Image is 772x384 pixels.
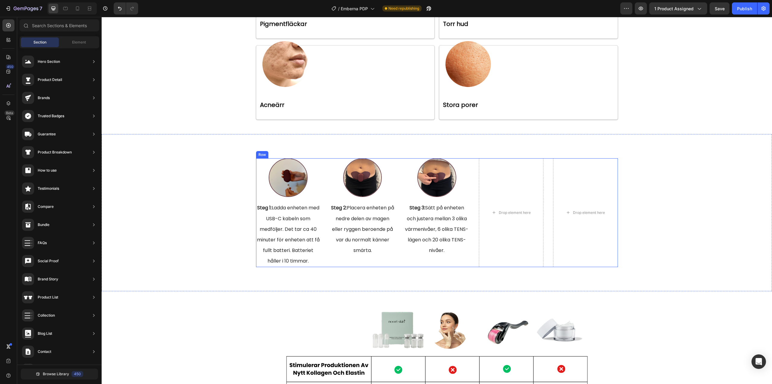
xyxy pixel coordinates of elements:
[38,294,58,300] div: Product List
[156,135,166,140] div: Row
[43,371,69,377] span: Browse Library
[38,240,47,246] div: FAQs
[156,187,170,194] strong: Steg 1:
[38,204,54,210] div: Compare
[229,187,293,237] span: Placera enheten på nedre delen av magen eller ryggen beroende på var du normalt känner smärta.
[38,312,55,318] div: Collection
[303,187,367,237] span: Sätt på enheten och justera mellan 3 olika värmenivåer, 6 olika TENS-lägen och 20 olika TENS-nivåer.
[710,2,729,15] button: Save
[737,5,752,12] div: Publish
[751,354,766,369] div: Open Intercom Messenger
[21,369,98,379] button: Browse Library450
[38,113,64,119] div: Trusted Badges
[341,5,368,12] span: Emberna PDP
[40,5,42,12] p: 7
[114,2,138,15] div: Undo/Redo
[72,40,86,45] span: Element
[2,2,45,15] button: 7
[654,5,694,12] span: 1 product assigned
[388,6,419,11] span: Need republishing
[316,141,355,180] img: Alt Image
[5,111,14,115] div: Beta
[102,17,772,384] iframe: Design area
[229,187,245,194] strong: Steg 2:
[38,349,51,355] div: Contact
[341,21,392,73] img: gempages_581657468233319180-d405e96b-cc05-4dda-9f79-e7193dc1d382.png
[38,95,50,101] div: Brands
[715,6,725,11] span: Save
[732,2,757,15] button: Publish
[71,371,83,377] div: 450
[38,186,59,192] div: Testimonials
[158,84,183,92] strong: Acneärr
[38,258,59,264] div: Social Proof
[158,21,209,73] img: gempages_581657468233319180-c5cff742-8c0c-4f6a-9640-5e07f820d7ed.png
[167,141,206,180] img: Alt Image
[38,149,72,155] div: Product Breakdown
[38,276,58,282] div: Brand Story
[338,5,340,12] span: /
[38,167,57,173] div: How to use
[38,222,49,228] div: Bundle
[6,64,14,69] div: 450
[308,187,324,194] strong: Steg 3:
[38,59,60,65] div: Hero Section
[649,2,707,15] button: 1 product assigned
[38,131,56,137] div: Guarantee
[20,19,99,31] input: Search Sections & Elements
[397,193,429,198] div: Drop element here
[242,141,280,180] img: Alt Image
[471,193,503,198] div: Drop element here
[155,187,218,247] span: Ladda enheten med USB-C kabeln som medföljer. Det tar ca 40 minuter för enheten att få fullt batt...
[38,331,52,337] div: Blog List
[38,77,62,83] div: Product Detail
[341,84,376,92] strong: Stora porer
[33,40,46,45] span: Section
